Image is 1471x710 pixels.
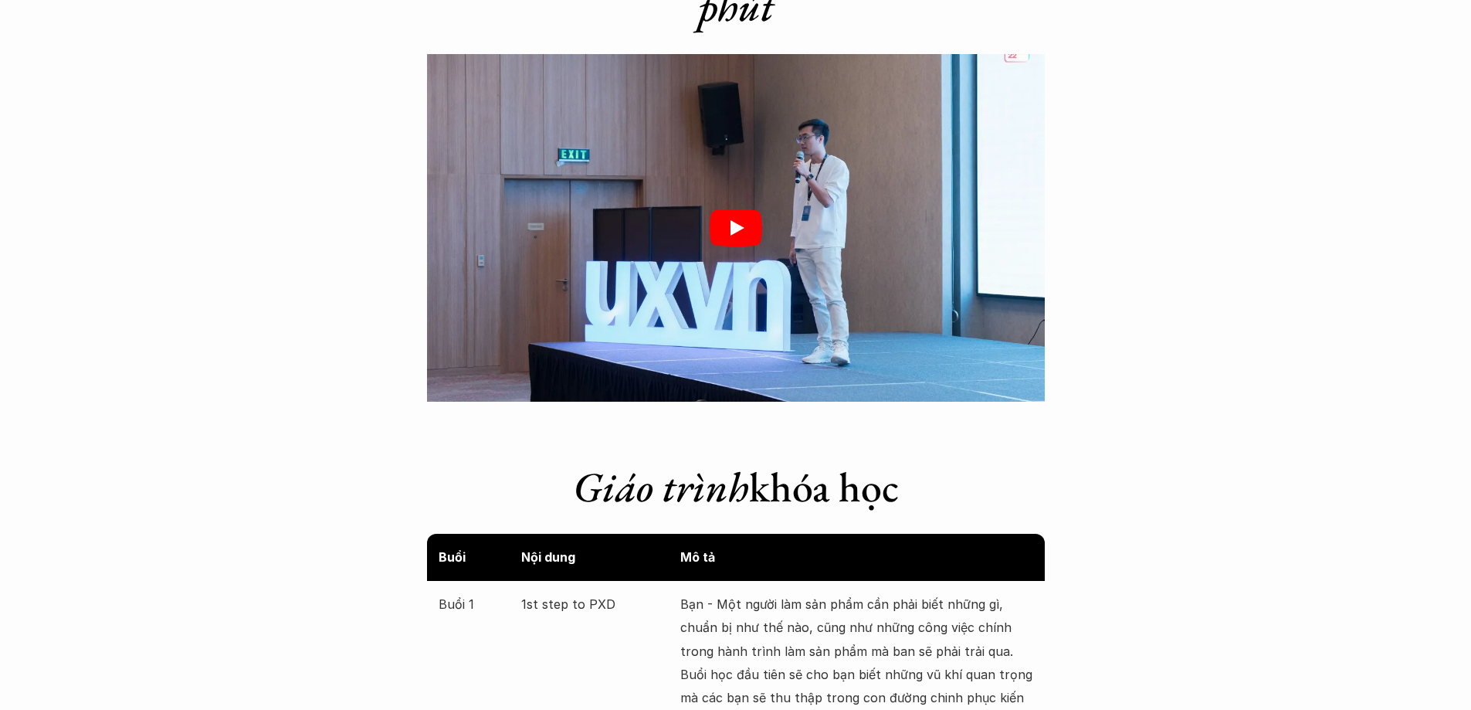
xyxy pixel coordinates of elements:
em: Giáo trình [573,460,749,514]
strong: Nội dung [521,549,575,565]
strong: Buổi [439,549,466,565]
p: 1st step to PXD [521,593,673,616]
button: Play [710,209,762,246]
p: Buổi 1 [439,593,514,616]
h1: khóa học [427,462,1045,512]
strong: Mô tả [680,549,715,565]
